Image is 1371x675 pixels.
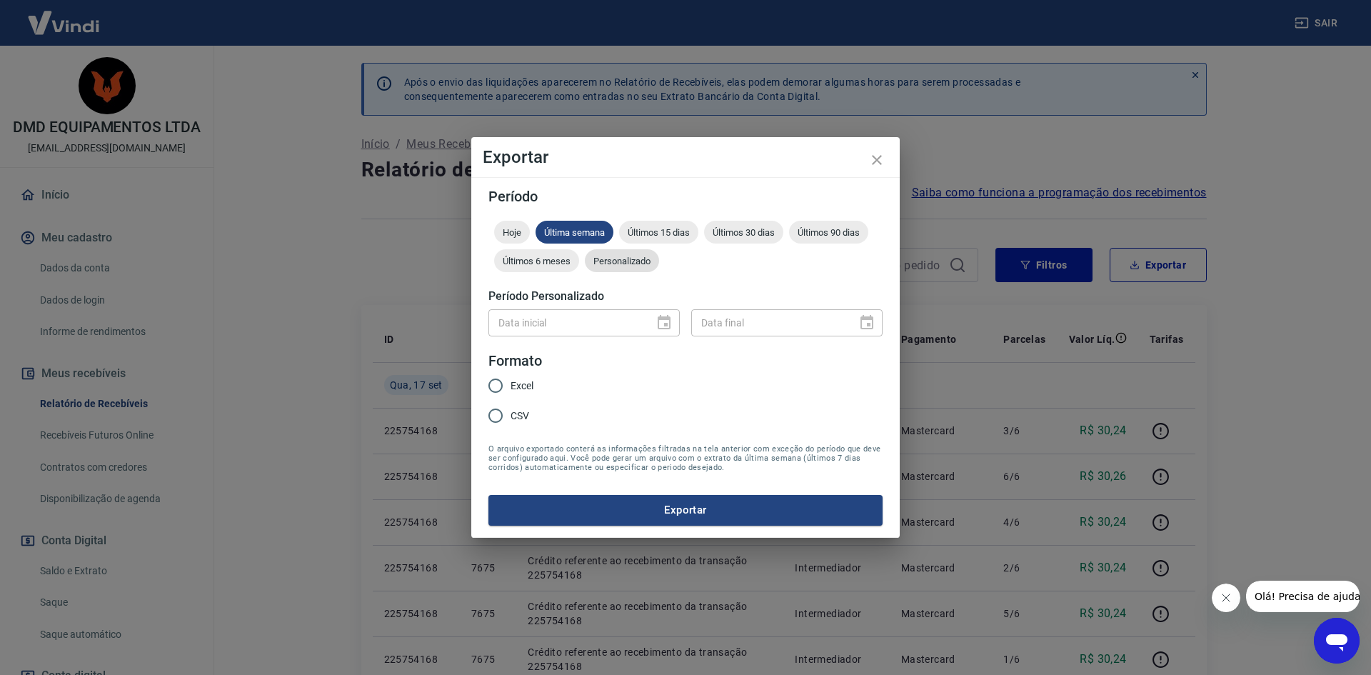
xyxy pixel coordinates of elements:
span: O arquivo exportado conterá as informações filtradas na tela anterior com exceção do período que ... [488,444,883,472]
div: Personalizado [585,249,659,272]
h5: Período Personalizado [488,289,883,304]
iframe: Mensagem da empresa [1246,581,1360,612]
div: Últimos 15 dias [619,221,698,244]
span: Últimos 6 meses [494,256,579,266]
span: Olá! Precisa de ajuda? [9,10,120,21]
iframe: Botão para abrir a janela de mensagens [1314,618,1360,664]
div: Hoje [494,221,530,244]
div: Últimos 30 dias [704,221,783,244]
span: Hoje [494,227,530,238]
div: Últimos 90 dias [789,221,868,244]
span: CSV [511,409,529,424]
input: DD/MM/YYYY [691,309,847,336]
span: Últimos 90 dias [789,227,868,238]
h4: Exportar [483,149,888,166]
button: Exportar [488,495,883,525]
h5: Período [488,189,883,204]
span: Personalizado [585,256,659,266]
legend: Formato [488,351,542,371]
iframe: Fechar mensagem [1212,584,1240,612]
span: Últimos 15 dias [619,227,698,238]
div: Últimos 6 meses [494,249,579,272]
span: Última semana [536,227,613,238]
input: DD/MM/YYYY [488,309,644,336]
button: close [860,143,894,177]
span: Excel [511,379,533,394]
div: Última semana [536,221,613,244]
span: Últimos 30 dias [704,227,783,238]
